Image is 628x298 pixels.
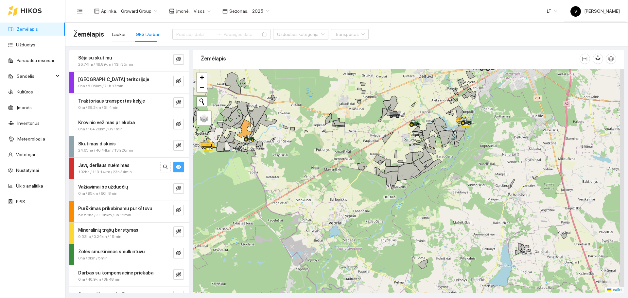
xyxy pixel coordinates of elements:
[78,249,145,254] strong: Žolės smulkinimas smulkintuvu
[78,184,128,190] strong: Važiavimai be užduočių
[547,6,557,16] span: LT
[216,32,221,37] span: swap-right
[176,78,181,84] span: eye-invisible
[69,158,189,179] div: Javų derliaus nuėmimas102ha / 113.14km / 23h 34minsearcheye
[176,121,181,127] span: eye-invisible
[78,77,149,82] strong: [GEOGRAPHIC_DATA] teritorijoje
[69,265,189,287] div: Darbas su kompensacine priekaba0ha / 40.9km / 3h 48mineye-invisible
[16,42,35,47] a: Užduotys
[17,105,32,110] a: Įmonės
[121,6,157,16] span: Groward Group
[173,205,184,215] button: eye-invisible
[176,207,181,213] span: eye-invisible
[176,143,181,149] span: eye-invisible
[78,270,153,275] strong: Darbas su kompensacine priekaba
[173,76,184,86] button: eye-invisible
[222,8,228,14] span: calendar
[69,93,189,115] div: Traktoriaus transportas kelyje0ha / 39.2km / 5h 4mineye-invisible
[197,82,207,92] a: Zoom out
[176,8,190,15] span: Įmonė :
[607,288,622,292] a: Leaflet
[173,183,184,194] button: eye-invisible
[78,98,145,104] strong: Traktoriaus transportas kelyje
[176,272,181,278] span: eye-invisible
[69,201,189,222] div: Purškimas prikabinamu purkštuvu56.58ha / 31.96km / 3h 12mineye-invisible
[580,54,590,64] button: column-width
[69,223,189,244] div: Mineralinių trąšų barstymas0.52ha / 0.24km / 15mineye-invisible
[17,121,40,126] a: Inventorius
[69,244,189,265] div: Žolės smulkinimas smulkintuvu0ha / 0km / 5mineye-invisible
[200,73,204,81] span: +
[229,8,248,15] span: Sezonas :
[78,83,123,89] span: 0ha / 5.05km / 71h 17min
[173,119,184,129] button: eye-invisible
[78,147,133,154] span: 24.65ha / 46.44km / 13h 26min
[173,248,184,258] button: eye-invisible
[197,73,207,82] a: Zoom in
[216,32,221,37] span: to
[197,111,211,125] a: Layers
[78,190,117,197] span: 0ha / 95km / 60h 8min
[69,136,189,157] div: Skutimas diskinis24.65ha / 46.44km / 13h 26mineye-invisible
[78,61,133,68] span: 26.74ha / 49.89km / 13h 35min
[73,29,104,40] span: Žemėlapis
[194,6,211,16] span: Visos
[252,6,269,16] span: 2025
[69,50,189,72] div: Sėja su skutimu26.74ha / 49.89km / 13h 35mineye-invisible
[69,115,189,136] div: Krovinio vežimas priekaba0ha / 104.28km / 8h 1mineye-invisible
[173,269,184,280] button: eye-invisible
[78,206,152,211] strong: Purškimas prikabinamu purkštuvu
[78,227,138,233] strong: Mineralinių trąšų barstymas
[78,292,130,297] strong: Srutų vežimas su bačka
[69,179,189,201] div: Važiavimai be užduočių0ha / 95km / 60h 8mineye-invisible
[73,5,86,18] button: menu-fold
[77,8,83,14] span: menu-fold
[176,100,181,106] span: eye-invisible
[169,8,174,14] span: shop
[160,162,171,172] button: search
[163,164,168,171] span: search
[94,8,99,14] span: layout
[78,169,132,175] span: 102ha / 113.14km / 23h 34min
[78,212,131,218] span: 56.58ha / 31.96km / 3h 12min
[101,8,117,15] span: Aplinka :
[78,55,112,60] strong: Sėja su skutimu
[112,31,125,38] div: Laukai
[78,163,130,168] strong: Javų derliaus nuėmimas
[136,31,159,38] div: GPS Darbai
[200,83,204,91] span: −
[78,141,116,146] strong: Skutimas diskinis
[78,234,121,240] span: 0.52ha / 0.24km / 15min
[173,226,184,237] button: eye-invisible
[176,57,181,63] span: eye-invisible
[173,140,184,151] button: eye-invisible
[197,97,207,107] button: Initiate a new search
[78,105,118,111] span: 0ha / 39.2km / 5h 4min
[17,136,45,141] a: Meteorologija
[78,255,108,261] span: 0ha / 0km / 5min
[224,31,261,38] input: Pabaigos data
[173,162,184,172] button: eye
[78,276,120,283] span: 0ha / 40.9km / 3h 48min
[176,186,181,192] span: eye-invisible
[17,58,54,63] a: Panaudoti resursai
[201,49,580,68] div: Žemėlapis
[580,56,590,61] span: column-width
[16,152,35,157] a: Vartotojai
[176,31,213,38] input: Pradžios data
[16,183,43,189] a: Ūkio analitika
[574,6,577,17] span: V
[176,250,181,257] span: eye-invisible
[78,120,135,125] strong: Krovinio vežimas priekaba
[69,72,189,93] div: [GEOGRAPHIC_DATA] teritorijoje0ha / 5.05km / 71h 17mineye-invisible
[173,97,184,108] button: eye-invisible
[176,164,181,171] span: eye
[16,199,25,204] a: PPIS
[176,229,181,235] span: eye-invisible
[17,70,54,83] span: Sandėlis
[17,26,38,32] a: Žemėlapis
[173,54,184,65] button: eye-invisible
[17,89,33,94] a: Kultūros
[16,168,39,173] a: Nustatymai
[78,126,123,132] span: 0ha / 104.28km / 8h 1min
